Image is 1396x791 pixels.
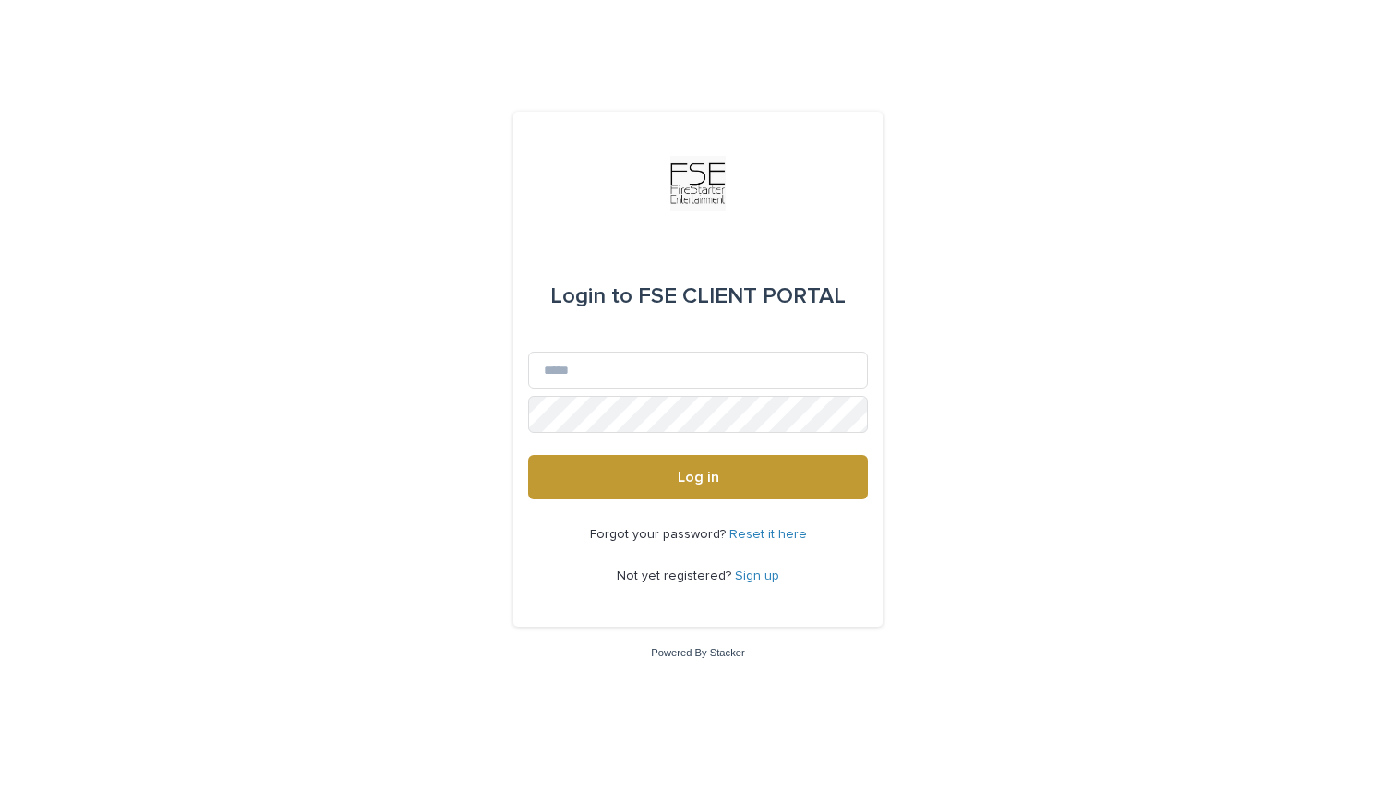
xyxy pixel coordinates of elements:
span: Not yet registered? [617,569,735,582]
span: Login to [550,285,632,307]
a: Powered By Stacker [651,647,744,658]
span: Log in [678,470,719,485]
img: Km9EesSdRbS9ajqhBzyo [670,156,726,211]
a: Sign up [735,569,779,582]
span: Forgot your password? [590,528,729,541]
a: Reset it here [729,528,807,541]
div: FSE CLIENT PORTAL [550,270,846,322]
button: Log in [528,455,868,499]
